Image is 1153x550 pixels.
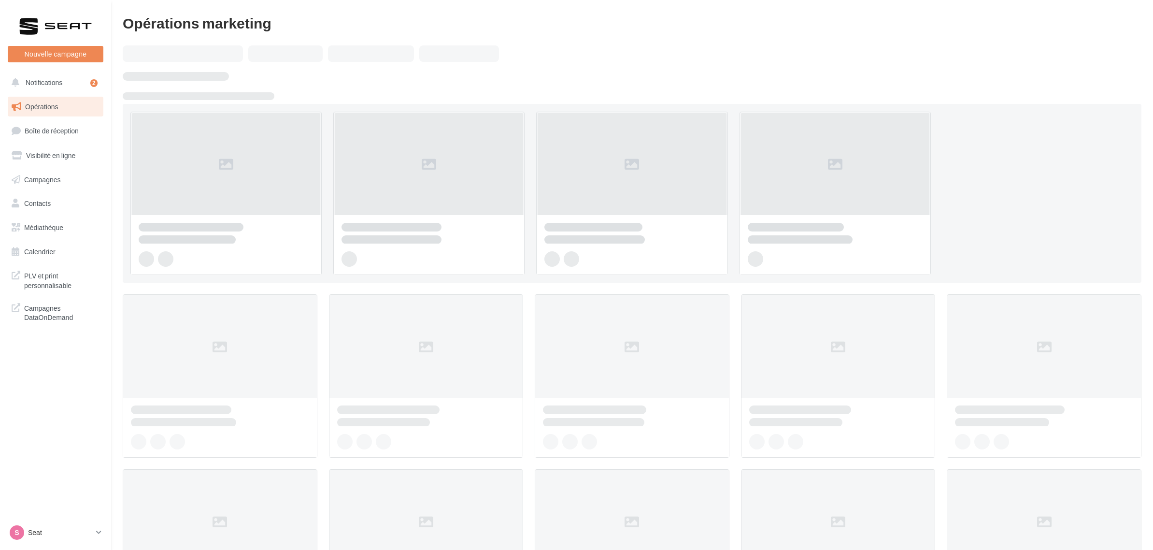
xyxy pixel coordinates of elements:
span: PLV et print personnalisable [24,269,100,290]
span: Campagnes [24,175,61,183]
span: Visibilité en ligne [26,151,75,159]
span: S [14,528,19,537]
a: Campagnes [6,170,105,190]
span: Notifications [26,78,62,87]
span: Calendrier [24,247,56,256]
a: S Seat [8,523,103,542]
a: Opérations [6,97,105,117]
a: PLV et print personnalisable [6,265,105,294]
div: 2 [90,79,98,87]
span: Boîte de réception [25,127,79,135]
button: Nouvelle campagne [8,46,103,62]
a: Calendrier [6,242,105,262]
div: Opérations marketing [123,15,1141,30]
span: Campagnes DataOnDemand [24,302,100,322]
a: Visibilité en ligne [6,145,105,166]
a: Contacts [6,193,105,214]
a: Médiathèque [6,217,105,238]
a: Campagnes DataOnDemand [6,298,105,326]
a: Boîte de réception [6,120,105,141]
span: Opérations [25,102,58,111]
p: Seat [28,528,92,537]
span: Contacts [24,199,51,207]
span: Médiathèque [24,223,63,232]
button: Notifications 2 [6,72,101,93]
